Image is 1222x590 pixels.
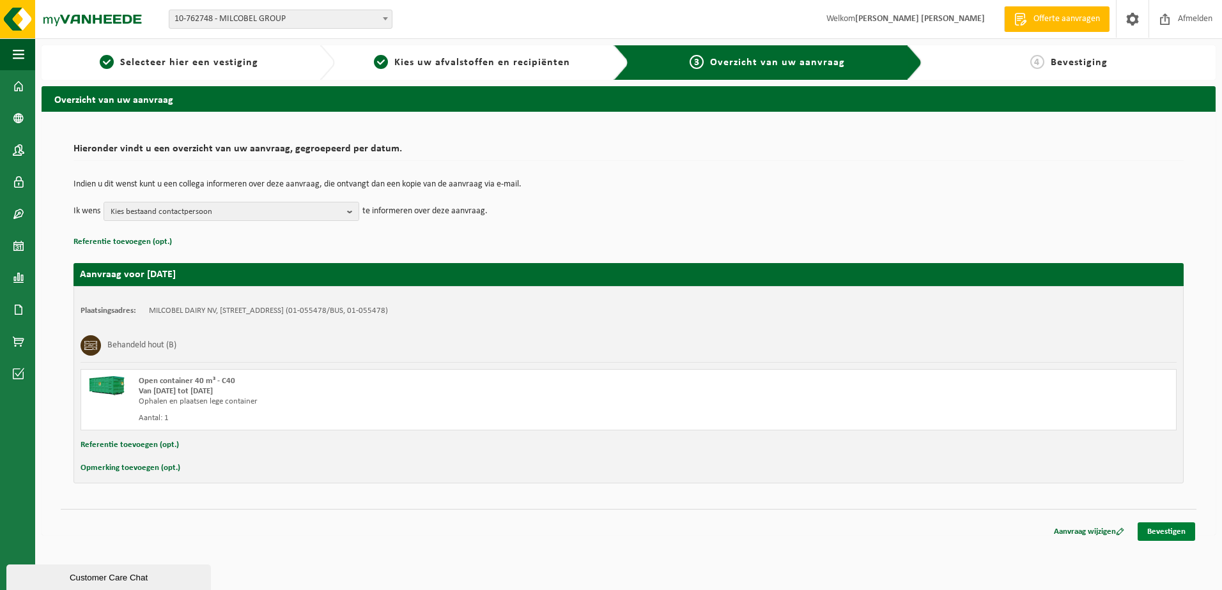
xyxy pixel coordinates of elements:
[81,437,179,453] button: Referentie toevoegen (opt.)
[1051,57,1108,68] span: Bevestiging
[139,387,213,395] strong: Van [DATE] tot [DATE]
[394,57,570,68] span: Kies uw afvalstoffen en recipiënten
[139,377,235,385] span: Open container 40 m³ - C40
[73,144,1184,161] h2: Hieronder vindt u een overzicht van uw aanvraag, gegroepeerd per datum.
[6,562,213,590] iframe: chat widget
[107,335,176,356] h3: Behandeld hout (B)
[1030,13,1103,26] span: Offerte aanvragen
[341,55,603,70] a: 2Kies uw afvalstoffen en recipiënten
[1044,522,1134,541] a: Aanvraag wijzigen
[362,202,488,221] p: te informeren over deze aanvraag.
[1030,55,1044,69] span: 4
[690,55,704,69] span: 3
[80,269,176,280] strong: Aanvraag voor [DATE]
[111,202,342,222] span: Kies bestaand contactpersoon
[169,10,392,29] span: 10-762748 - MILCOBEL GROUP
[1138,522,1195,541] a: Bevestigen
[710,57,845,68] span: Overzicht van uw aanvraag
[104,202,359,221] button: Kies bestaand contactpersoon
[81,460,180,476] button: Opmerking toevoegen (opt.)
[42,86,1216,111] h2: Overzicht van uw aanvraag
[73,234,172,250] button: Referentie toevoegen (opt.)
[100,55,114,69] span: 1
[169,10,392,28] span: 10-762748 - MILCOBEL GROUP
[73,180,1184,189] p: Indien u dit wenst kunt u een collega informeren over deze aanvraag, die ontvangt dan een kopie v...
[73,202,100,221] p: Ik wens
[139,413,680,423] div: Aantal: 1
[855,14,985,24] strong: [PERSON_NAME] [PERSON_NAME]
[120,57,258,68] span: Selecteer hier een vestiging
[48,55,309,70] a: 1Selecteer hier een vestiging
[1004,6,1110,32] a: Offerte aanvragen
[81,306,136,315] strong: Plaatsingsadres:
[139,397,680,407] div: Ophalen en plaatsen lege container
[88,376,126,395] img: HK-XC-40-GN-00.png
[149,306,388,316] td: MILCOBEL DAIRY NV, [STREET_ADDRESS] (01-055478/BUS, 01-055478)
[374,55,388,69] span: 2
